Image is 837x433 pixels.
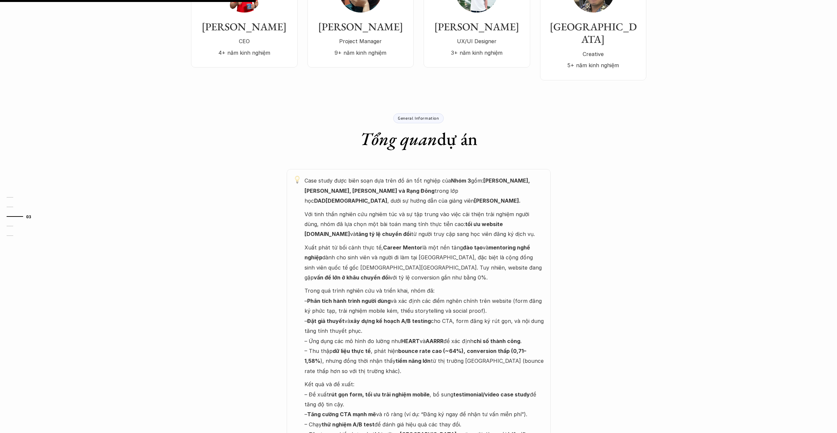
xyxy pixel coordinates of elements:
p: 9+ năm kinh nghiệm [314,48,407,58]
h1: dự án [360,128,477,150]
strong: xây dựng kế hoạch A/B testing [350,318,431,324]
p: Trong quá trình nghiên cứu và triển khai, nhóm đã: – và xác định các điểm nghẽn chính trên websit... [305,286,544,376]
p: 5+ năm kinh nghiệm [547,60,640,70]
strong: vấn đề lớn ở khâu chuyển đổi [314,274,390,281]
p: Creative [547,49,640,59]
em: Tổng quan [360,127,437,150]
strong: DAD[DEMOGRAPHIC_DATA] [314,197,387,204]
p: Với tinh thần nghiên cứu nghiêm túc và sự tập trung vào việc cải thiện trải nghiệm người dùng, nh... [305,209,544,239]
h3: [PERSON_NAME] [430,20,524,33]
strong: bounce rate cao (~64%), [398,348,465,354]
p: 3+ năm kinh nghiệm [430,48,524,58]
strong: rút gọn form, tối ưu trải nghiệm mobile [329,391,430,398]
strong: chỉ số thành công [473,338,520,344]
strong: Tăng cường CTA mạnh mẽ [307,411,376,418]
strong: HEART [401,338,420,344]
p: Xuất phát từ bối cảnh thực tế, là một nền tảng và dành cho sinh viên và người đi làm tại [GEOGRAP... [305,243,544,283]
strong: testimonial/video case study [453,391,530,398]
strong: thử nghiệm A/B test [322,421,374,428]
h3: [PERSON_NAME] [314,20,407,33]
p: UX/UI Designer [430,36,524,46]
a: 03 [7,213,38,220]
strong: đào tạo [463,244,483,251]
strong: Career Mentor [383,244,422,251]
h3: [GEOGRAPHIC_DATA] [547,20,640,46]
p: CEO [198,36,291,46]
h3: [PERSON_NAME] [198,20,291,33]
p: Project Manager [314,36,407,46]
strong: Nhóm 3 [451,177,471,184]
strong: [PERSON_NAME]. [474,197,521,204]
p: General Information [398,116,439,120]
p: 4+ năm kinh nghiệm [198,48,291,58]
strong: AARRR [426,338,443,344]
strong: tăng tỷ lệ chuyển đổi [356,231,411,237]
strong: tiềm năng lớn [396,358,431,364]
strong: dữ liệu thực tế [333,348,371,354]
strong: Đặt giả thuyết [307,318,344,324]
strong: [PERSON_NAME], [PERSON_NAME], [PERSON_NAME] và Rạng Đông [305,177,531,194]
strong: Phân tích hành trình người dùng [307,298,391,304]
strong: 03 [26,214,31,219]
p: Case study được biên soạn dựa trên đồ án tốt nghiệp của gồm: trong lớp học , dưới sự hướng dẫn củ... [305,176,544,206]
